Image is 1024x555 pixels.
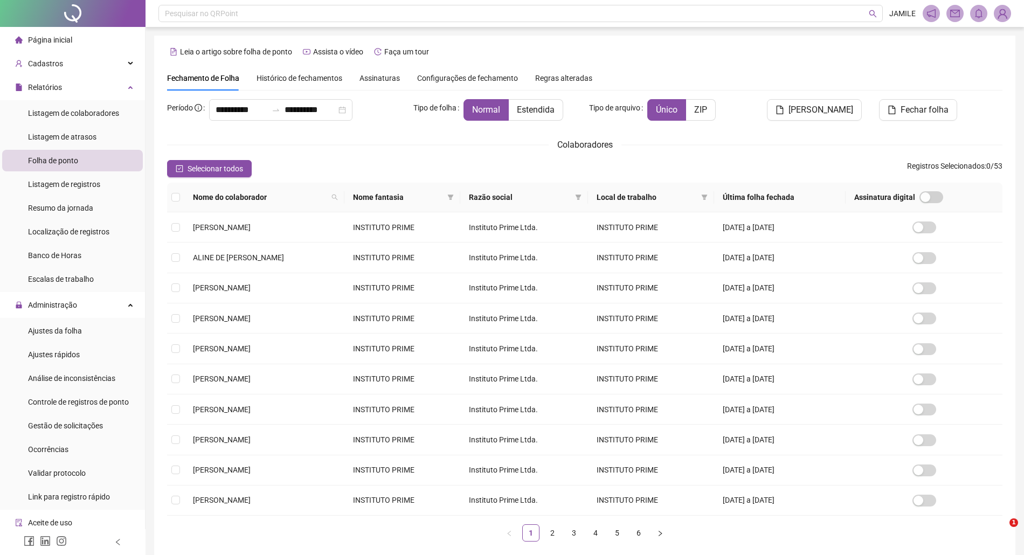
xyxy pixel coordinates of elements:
span: filter [447,194,454,200]
td: [DATE] a [DATE] [714,212,846,242]
span: [PERSON_NAME] [193,374,251,383]
span: Link para registro rápido [28,492,110,501]
li: 5 [608,524,626,542]
span: info-circle [195,104,202,112]
td: Instituto Prime Ltda. [460,334,587,364]
span: ZIP [694,105,707,115]
img: 90348 [994,5,1011,22]
span: Análise de inconsistências [28,374,115,383]
span: [PERSON_NAME] [193,314,251,323]
span: bell [974,9,984,18]
span: Tipo de arquivo [589,102,640,114]
span: filter [575,194,582,200]
span: Único [656,105,677,115]
td: Instituto Prime Ltda. [460,273,587,303]
span: Cadastros [28,59,63,68]
td: Instituto Prime Ltda. [460,212,587,242]
span: Aceite de uso [28,518,72,527]
button: left [501,524,518,542]
td: INSTITUTO PRIME [588,303,715,334]
span: Folha de ponto [28,156,78,165]
span: Assinatura digital [854,191,915,203]
td: INSTITUTO PRIME [588,212,715,242]
button: Selecionar todos [167,160,252,177]
span: Regras alteradas [535,74,592,82]
span: [PERSON_NAME] [193,466,251,474]
span: search [869,10,877,18]
td: Instituto Prime Ltda. [460,485,587,516]
td: INSTITUTO PRIME [588,455,715,485]
span: Gestão de solicitações [28,421,103,430]
a: 5 [609,525,625,541]
td: INSTITUTO PRIME [344,455,461,485]
span: Escalas de trabalho [28,275,94,283]
span: Relatórios [28,83,62,92]
td: INSTITUTO PRIME [344,334,461,364]
span: swap-right [272,106,280,114]
span: check-square [176,165,183,172]
td: Instituto Prime Ltda. [460,242,587,273]
span: Localização de registros [28,227,109,236]
li: 4 [587,524,604,542]
li: 6 [630,524,647,542]
span: Listagem de atrasos [28,133,96,141]
span: ALINE DE [PERSON_NAME] [193,253,284,262]
span: filter [445,189,456,205]
span: Assinaturas [359,74,400,82]
li: 3 [565,524,583,542]
span: [PERSON_NAME] [193,405,251,414]
span: Listagem de colaboradores [28,109,119,117]
span: notification [926,9,936,18]
td: Instituto Prime Ltda. [460,364,587,394]
span: user-add [15,60,23,67]
span: Ajustes rápidos [28,350,80,359]
a: 2 [544,525,561,541]
li: 1 [522,524,539,542]
span: to [272,106,280,114]
span: Normal [472,105,500,115]
span: Histórico de fechamentos [257,74,342,82]
td: INSTITUTO PRIME [344,273,461,303]
span: [PERSON_NAME] [193,435,251,444]
span: 1 [1009,518,1018,527]
td: [DATE] a [DATE] [714,485,846,516]
th: Última folha fechada [714,183,846,212]
span: Nome fantasia [353,191,444,203]
td: Instituto Prime Ltda. [460,455,587,485]
span: Faça um tour [384,47,429,56]
td: [DATE] a [DATE] [714,242,846,273]
span: filter [573,189,584,205]
li: 2 [544,524,561,542]
td: Instituto Prime Ltda. [460,303,587,334]
span: search [329,189,340,205]
span: Validar protocolo [28,469,86,477]
button: [PERSON_NAME] [767,99,862,121]
td: INSTITUTO PRIME [588,364,715,394]
span: search [331,194,338,200]
span: facebook [24,536,34,546]
span: Colaboradores [557,140,613,150]
span: audit [15,519,23,526]
span: linkedin [40,536,51,546]
span: [PERSON_NAME] [788,103,853,116]
td: INSTITUTO PRIME [588,425,715,455]
td: INSTITUTO PRIME [588,485,715,516]
span: Registros Selecionados [907,162,985,170]
td: INSTITUTO PRIME [588,394,715,425]
span: Razão social [469,191,570,203]
span: Estendida [517,105,555,115]
td: INSTITUTO PRIME [344,485,461,516]
span: instagram [56,536,67,546]
span: mail [950,9,960,18]
td: [DATE] a [DATE] [714,455,846,485]
span: Assista o vídeo [313,47,363,56]
a: 6 [631,525,647,541]
button: right [652,524,669,542]
td: [DATE] a [DATE] [714,334,846,364]
td: INSTITUTO PRIME [344,364,461,394]
span: Nome do colaborador [193,191,327,203]
td: INSTITUTO PRIME [344,303,461,334]
td: INSTITUTO PRIME [344,394,461,425]
span: Período [167,103,193,112]
td: [DATE] a [DATE] [714,394,846,425]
